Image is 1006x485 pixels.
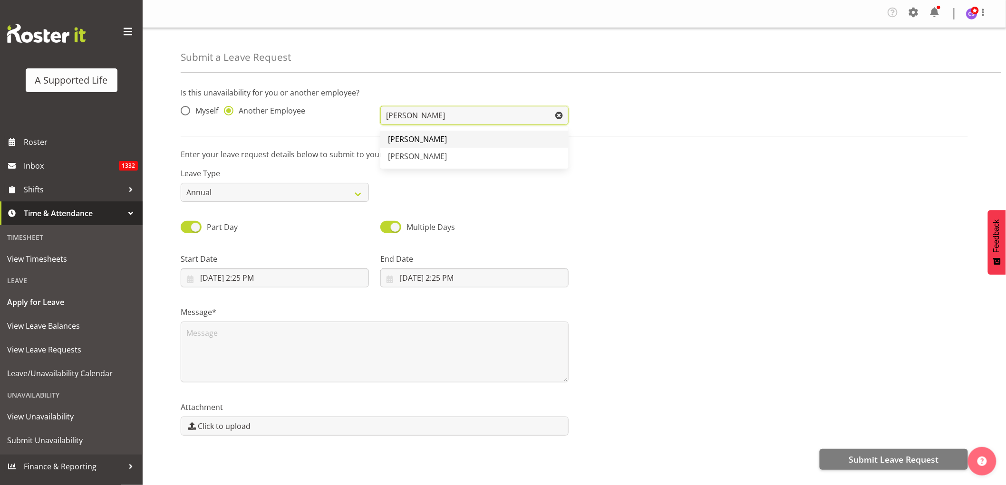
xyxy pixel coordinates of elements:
div: Timesheet [2,228,140,247]
span: Time & Attendance [24,206,124,220]
span: Submit Leave Request [849,453,938,466]
a: View Unavailability [2,405,140,428]
span: Click to upload [198,420,251,432]
span: Shifts [24,182,124,197]
input: Click to select... [380,268,569,287]
span: Another Employee [233,106,305,115]
a: View Leave Requests [2,338,140,361]
div: Unavailability [2,385,140,405]
span: Part Day [207,222,238,232]
button: Submit Leave Request [820,449,968,470]
img: help-xxl-2.png [977,456,987,466]
p: Enter your leave request details below to submit to your manager [181,149,968,160]
label: Start Date [181,253,369,265]
span: Apply for Leave [7,295,135,309]
a: [PERSON_NAME] [380,148,569,165]
div: Leave [2,271,140,290]
label: End Date [380,253,569,265]
p: Is this unavailability for you or another employee? [181,87,968,98]
span: View Timesheets [7,252,135,266]
span: [PERSON_NAME] [388,151,447,162]
label: Attachment [181,401,569,413]
label: Message* [181,306,569,318]
a: View Timesheets [2,247,140,271]
a: Submit Unavailability [2,428,140,452]
a: [PERSON_NAME] [380,131,569,148]
img: Rosterit website logo [7,24,86,43]
input: Select Employee [380,106,569,125]
div: A Supported Life [35,73,108,87]
span: View Leave Requests [7,342,135,357]
a: View Leave Balances [2,314,140,338]
a: Leave/Unavailability Calendar [2,361,140,385]
span: View Unavailability [7,409,135,424]
span: Roster [24,135,138,149]
label: Leave Type [181,168,369,179]
input: Click to select... [181,268,369,287]
span: Finance & Reporting [24,459,124,474]
span: Feedback [993,219,1001,253]
span: Inbox [24,159,119,173]
span: Leave/Unavailability Calendar [7,366,135,380]
span: View Leave Balances [7,319,135,333]
span: Submit Unavailability [7,433,135,447]
h4: Submit a Leave Request [181,52,291,63]
span: [PERSON_NAME] [388,134,447,144]
span: Myself [190,106,218,115]
img: chloe-spackman5858.jpg [966,8,977,19]
span: Multiple Days [406,222,455,232]
a: Apply for Leave [2,290,140,314]
span: 1332 [119,161,138,171]
button: Feedback - Show survey [988,210,1006,275]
